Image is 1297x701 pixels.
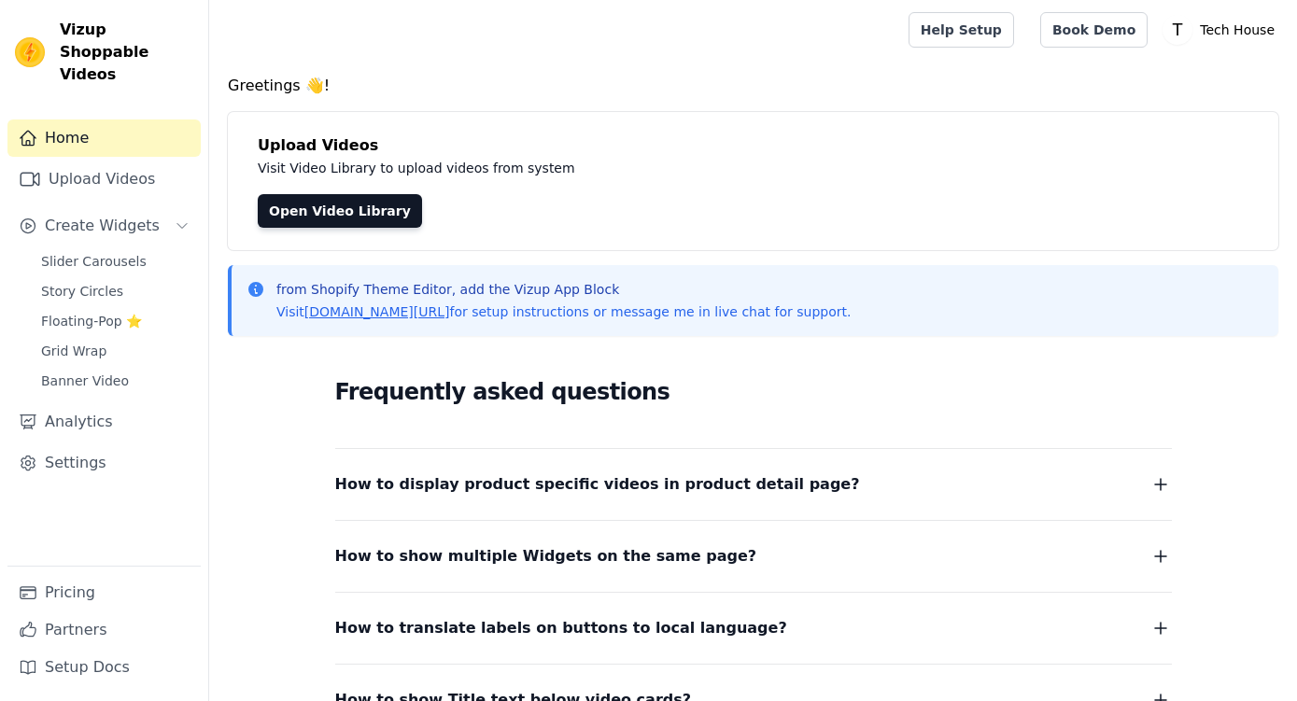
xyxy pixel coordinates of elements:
[30,368,201,394] a: Banner Video
[30,308,201,334] a: Floating-Pop ⭐
[30,338,201,364] a: Grid Wrap
[1163,13,1282,47] button: T Tech House
[60,19,193,86] span: Vizup Shoppable Videos
[335,373,1172,411] h2: Frequently asked questions
[1192,13,1282,47] p: Tech House
[258,134,1248,157] h4: Upload Videos
[7,444,201,482] a: Settings
[304,304,450,319] a: [DOMAIN_NAME][URL]
[335,471,1172,498] button: How to display product specific videos in product detail page?
[41,282,123,301] span: Story Circles
[41,312,142,330] span: Floating-Pop ⭐
[909,12,1014,48] a: Help Setup
[7,611,201,649] a: Partners
[7,207,201,245] button: Create Widgets
[15,37,45,67] img: Vizup
[228,75,1278,97] h4: Greetings 👋!
[45,215,160,237] span: Create Widgets
[335,615,787,641] span: How to translate labels on buttons to local language?
[335,471,860,498] span: How to display product specific videos in product detail page?
[335,615,1172,641] button: How to translate labels on buttons to local language?
[1040,12,1148,48] a: Book Demo
[7,649,201,686] a: Setup Docs
[258,194,422,228] a: Open Video Library
[276,302,851,321] p: Visit for setup instructions or message me in live chat for support.
[7,161,201,198] a: Upload Videos
[276,280,851,299] p: from Shopify Theme Editor, add the Vizup App Block
[41,342,106,360] span: Grid Wrap
[41,372,129,390] span: Banner Video
[7,119,201,157] a: Home
[335,543,757,569] span: How to show multiple Widgets on the same page?
[30,248,201,274] a: Slider Carousels
[7,574,201,611] a: Pricing
[7,403,201,441] a: Analytics
[30,278,201,304] a: Story Circles
[258,157,1094,179] p: Visit Video Library to upload videos from system
[1172,21,1183,39] text: T
[335,543,1172,569] button: How to show multiple Widgets on the same page?
[41,252,147,271] span: Slider Carousels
